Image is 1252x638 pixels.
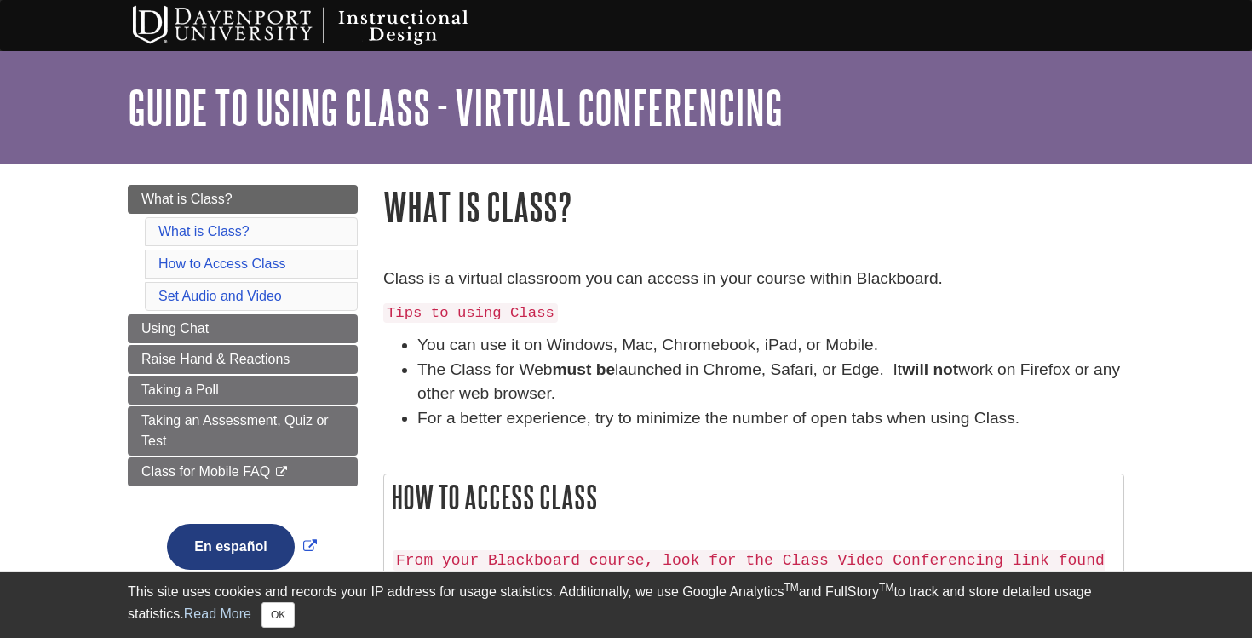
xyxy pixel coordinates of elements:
button: En español [167,524,294,570]
img: Davenport University Instructional Design [119,4,528,47]
a: Using Chat [128,314,358,343]
li: The Class for Web launched in Chrome, Safari, or Edge. It work on Firefox or any other web browser. [417,358,1124,407]
span: What is Class? [141,192,233,206]
span: Raise Hand & Reactions [141,352,290,366]
span: Taking a Poll [141,382,219,397]
a: What is Class? [158,224,250,239]
a: Taking an Assessment, Quiz or Test [128,406,358,456]
a: Read More [184,606,251,621]
a: Guide to Using Class - Virtual Conferencing [128,81,783,134]
a: Set Audio and Video [158,289,282,303]
i: This link opens in a new window [274,467,289,478]
sup: TM [784,582,798,594]
span: Taking an Assessment, Quiz or Test [141,413,329,448]
a: How to Access Class [158,256,285,271]
li: For a better experience, try to minimize the number of open tabs when using Class. [417,406,1124,431]
p: Class is a virtual classroom you can access in your course within Blackboard. [383,267,1124,291]
div: Guide Page Menu [128,185,358,599]
h1: What is Class? [383,185,1124,228]
h2: How to Access Class [384,474,1123,520]
a: Taking a Poll [128,376,358,405]
li: You can use it on Windows, Mac, Chromebook, iPad, or Mobile. [417,333,1124,358]
strong: will not [902,360,958,378]
a: What is Class? [128,185,358,214]
button: Close [261,602,295,628]
code: Tips to using Class [383,303,558,323]
a: Class for Mobile FAQ [128,457,358,486]
sup: TM [879,582,893,594]
span: Class for Mobile FAQ [141,464,270,479]
a: Raise Hand & Reactions [128,345,358,374]
strong: must be [553,360,616,378]
code: From your Blackboard course, look for the Class Video Conferencing link found in and click on it.... [393,550,1105,612]
span: Using Chat [141,321,209,336]
div: This site uses cookies and records your IP address for usage statistics. Additionally, we use Goo... [128,582,1124,628]
a: Link opens in new window [163,539,320,554]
